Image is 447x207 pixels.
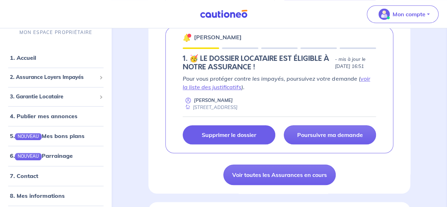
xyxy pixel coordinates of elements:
[10,133,84,140] a: 5.NOUVEAUMes bons plans
[3,90,109,104] div: 3. Garantie Locataire
[10,113,77,120] a: 4. Publier mes annonces
[10,54,36,62] a: 1. Accueil
[3,109,109,123] div: 4. Publier mes annonces
[297,131,363,138] p: Poursuivre ma demande
[197,10,250,18] img: Cautioneo
[10,172,38,179] a: 7. Contact
[3,189,109,203] div: 8. Mes informations
[10,74,96,82] span: 2. Assurance Loyers Impayés
[3,169,109,183] div: 7. Contact
[194,97,233,104] p: [PERSON_NAME]
[3,129,109,143] div: 5.NOUVEAUMes bons plans
[335,56,376,70] p: - mis à jour le [DATE] 16:51
[3,51,109,65] div: 1. Accueil
[3,71,109,85] div: 2. Assurance Loyers Impayés
[183,33,191,42] img: 🔔
[19,29,92,36] p: MON ESPACE PROPRIÉTAIRE
[10,192,65,199] a: 8. Mes informations
[367,5,439,23] button: illu_account_valid_menu.svgMon compte
[183,104,237,111] div: [STREET_ADDRESS]
[3,149,109,163] div: 6.NOUVEAUParrainage
[393,10,425,18] p: Mon compte
[378,8,390,20] img: illu_account_valid_menu.svg
[202,131,256,138] p: Supprimer le dossier
[10,93,96,101] span: 3. Garantie Locataire
[194,33,242,41] p: [PERSON_NAME]
[223,165,336,185] a: Voir toutes les Assurances en cours
[284,125,376,144] a: Poursuivre ma demande
[10,153,73,160] a: 6.NOUVEAUParrainage
[183,54,332,71] h5: 1.︎ 🥳 LE DOSSIER LOCATAIRE EST ÉLIGIBLE À NOTRE ASSURANCE !
[183,125,275,144] a: Supprimer le dossier
[183,54,376,71] div: state: ELIGIBILITY-RESULT-IN-PROGRESS, Context: MORE-THAN-6-MONTHS,MAYBE-CERTIFICATE,ALONE,LESSOR...
[183,74,376,91] p: Pour vous protéger contre les impayés, poursuivez votre demande ( ).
